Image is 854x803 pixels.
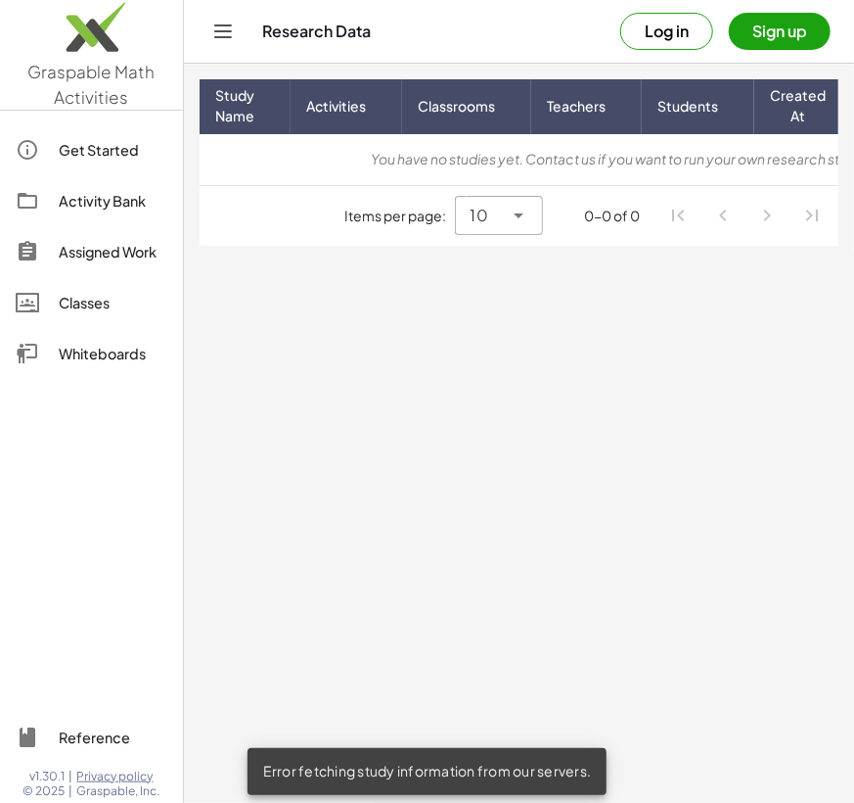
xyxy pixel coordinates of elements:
div: Reference [59,726,167,749]
a: Activity Bank [8,177,175,224]
span: © 2025 [23,783,66,799]
div: Error fetching study information from our servers. [247,748,607,795]
span: Graspable Math Activities [28,61,156,108]
span: v1.30.1 [30,769,66,784]
a: Reference [8,714,175,761]
a: Classes [8,279,175,326]
a: Whiteboards [8,330,175,377]
button: Sign up [729,13,831,50]
button: Toggle navigation [207,16,239,47]
span: 10 [471,204,488,227]
span: Graspable, Inc. [77,783,160,799]
div: Whiteboards [59,342,167,365]
div: Classes [59,291,167,314]
div: 0-0 of 0 [585,206,641,226]
span: Activities [306,96,366,117]
a: Privacy policy [77,769,160,784]
span: Students [657,96,718,117]
div: Assigned Work [59,240,167,263]
span: Study Name [215,85,254,126]
span: | [69,783,73,799]
span: Classrooms [418,96,495,117]
span: Items per page: [345,206,455,226]
a: Assigned Work [8,228,175,275]
span: Teachers [547,96,606,117]
span: Created At [770,85,826,126]
a: Get Started [8,126,175,173]
div: Get Started [59,138,167,162]
nav: Pagination Navigation [656,194,834,239]
span: | [69,769,73,784]
div: Activity Bank [59,189,167,213]
button: Log in [620,13,713,50]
